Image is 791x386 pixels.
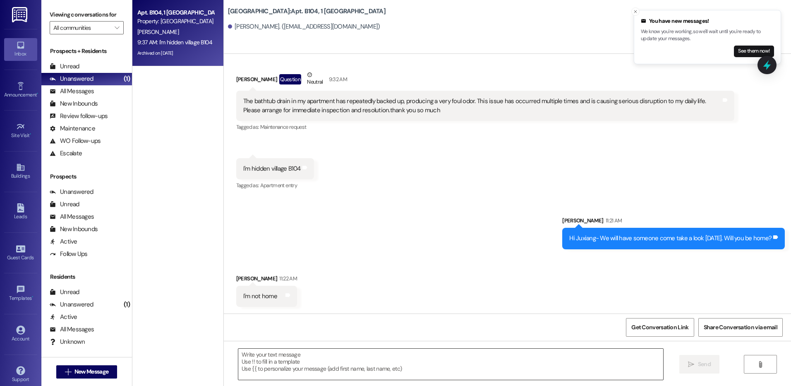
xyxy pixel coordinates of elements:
i:  [688,361,694,368]
div: [PERSON_NAME] [236,70,734,91]
a: Support [4,364,37,386]
div: Unread [50,288,79,297]
i:  [65,369,71,375]
button: New Message [56,365,117,379]
a: Site Visit • [4,120,37,142]
div: Tagged as: [236,179,314,191]
span: • [30,131,31,137]
div: Apt. B104, 1 [GEOGRAPHIC_DATA] [137,8,214,17]
span: Maintenance request [260,123,307,130]
div: New Inbounds [50,225,98,234]
div: You have new messages! [641,17,774,25]
div: (1) [122,72,132,85]
button: Share Conversation via email [698,318,783,337]
div: Tagged as: [236,121,734,133]
div: Property: [GEOGRAPHIC_DATA] [137,17,214,26]
button: Send [679,355,719,374]
div: Question [279,74,301,84]
div: Active [50,237,77,246]
div: [PERSON_NAME]. ([EMAIL_ADDRESS][DOMAIN_NAME]) [228,22,380,31]
div: Archived on [DATE] [137,48,215,58]
a: Account [4,323,37,345]
div: Hi Juxiang- We will have someone come take a look [DATE]. Will you be home? [569,234,772,243]
div: All Messages [50,87,94,96]
div: Unanswered [50,75,93,83]
a: Inbox [4,38,37,60]
span: New Message [74,367,108,376]
div: Unread [50,62,79,71]
button: Get Conversation Link [626,318,694,337]
span: Share Conversation via email [704,323,777,332]
div: Unread [50,200,79,209]
span: [PERSON_NAME] [137,28,179,36]
div: (1) [122,298,132,311]
div: Prospects + Residents [41,47,132,55]
div: [PERSON_NAME] [236,274,297,286]
div: All Messages [50,212,94,221]
div: Follow Ups [50,250,88,258]
div: [PERSON_NAME] [562,216,785,228]
div: Unanswered [50,300,93,309]
a: Guest Cards [4,242,37,264]
div: The bathtub drain in my apartment has repeatedly backed up, producing a very foul odor. This issu... [243,97,721,115]
div: 11:21 AM [604,216,622,225]
div: Maintenance [50,124,95,133]
div: Residents [41,273,132,281]
a: Buildings [4,160,37,183]
div: All Messages [50,325,94,334]
div: New Inbounds [50,99,98,108]
div: WO Follow-ups [50,137,101,145]
div: Escalate [50,149,82,158]
b: [GEOGRAPHIC_DATA]: Apt. B104, 1 [GEOGRAPHIC_DATA] [228,7,386,16]
a: Leads [4,201,37,223]
button: Close toast [631,7,640,16]
span: • [37,91,38,96]
div: 11:22 AM [277,274,297,283]
button: See them now! [734,46,774,57]
i:  [757,361,763,368]
input: All communities [53,21,110,34]
div: 9:32 AM [327,75,347,84]
span: • [32,294,33,300]
a: Templates • [4,282,37,305]
div: Active [50,313,77,321]
div: I'm hidden village B104 [243,164,301,173]
div: Prospects [41,172,132,181]
span: Apartment entry [260,182,297,189]
div: Neutral [305,70,324,88]
span: Get Conversation Link [631,323,688,332]
div: I'm not home [243,292,277,301]
img: ResiDesk Logo [12,7,29,22]
div: 9:37 AM: I'm hidden village B104 [137,39,213,46]
p: We know you're working, so we'll wait until you're ready to update your messages. [641,28,774,43]
div: Review follow-ups [50,112,108,121]
div: Unanswered [50,188,93,196]
span: Send [698,360,711,369]
label: Viewing conversations for [50,8,124,21]
div: Unknown [50,338,85,346]
i:  [115,24,119,31]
